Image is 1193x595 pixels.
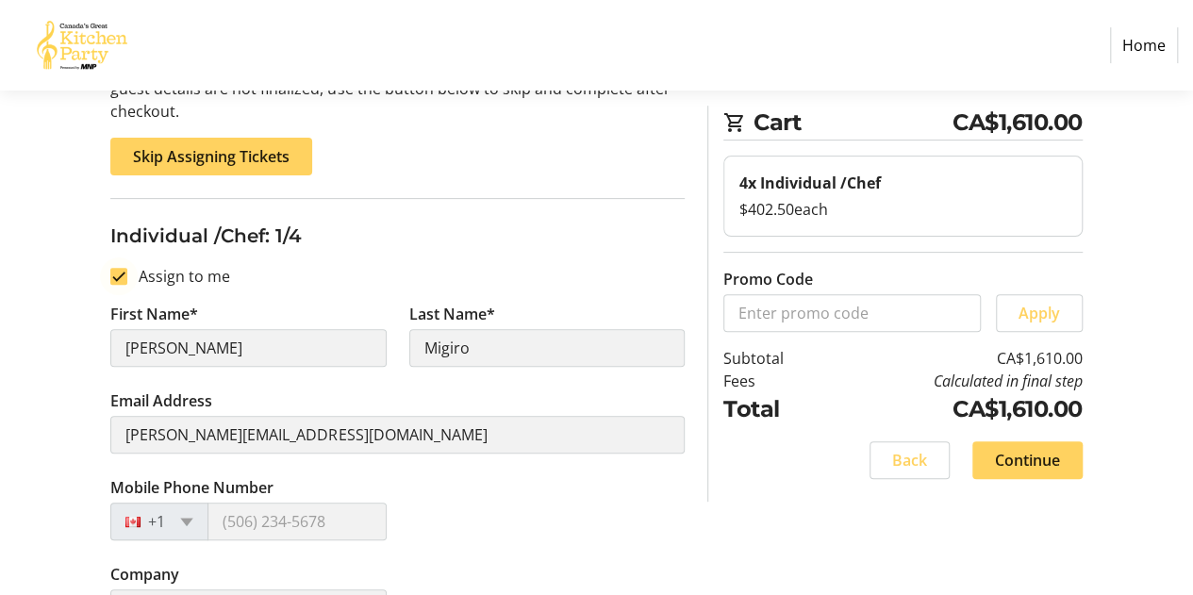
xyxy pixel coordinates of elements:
[207,503,386,540] input: (506) 234-5678
[995,449,1060,471] span: Continue
[827,392,1083,426] td: CA$1,610.00
[739,173,881,193] strong: 4x Individual /Chef
[723,392,827,426] td: Total
[723,294,981,332] input: Enter promo code
[110,563,179,586] label: Company
[110,476,273,499] label: Mobile Phone Number
[127,265,230,288] label: Assign to me
[1019,302,1060,324] span: Apply
[723,268,813,290] label: Promo Code
[892,449,927,471] span: Back
[1110,27,1178,63] a: Home
[953,106,1083,140] span: CA$1,610.00
[739,198,1067,221] div: $402.50 each
[110,138,312,175] button: Skip Assigning Tickets
[110,389,212,412] label: Email Address
[754,106,953,140] span: Cart
[827,347,1083,370] td: CA$1,610.00
[723,347,827,370] td: Subtotal
[870,441,950,479] button: Back
[996,294,1083,332] button: Apply
[15,8,149,83] img: Canada’s Great Kitchen Party's Logo
[110,222,685,250] h3: Individual /Chef: 1/4
[827,370,1083,392] td: Calculated in final step
[133,145,290,168] span: Skip Assigning Tickets
[723,370,827,392] td: Fees
[409,303,495,325] label: Last Name*
[972,441,1083,479] button: Continue
[110,303,198,325] label: First Name*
